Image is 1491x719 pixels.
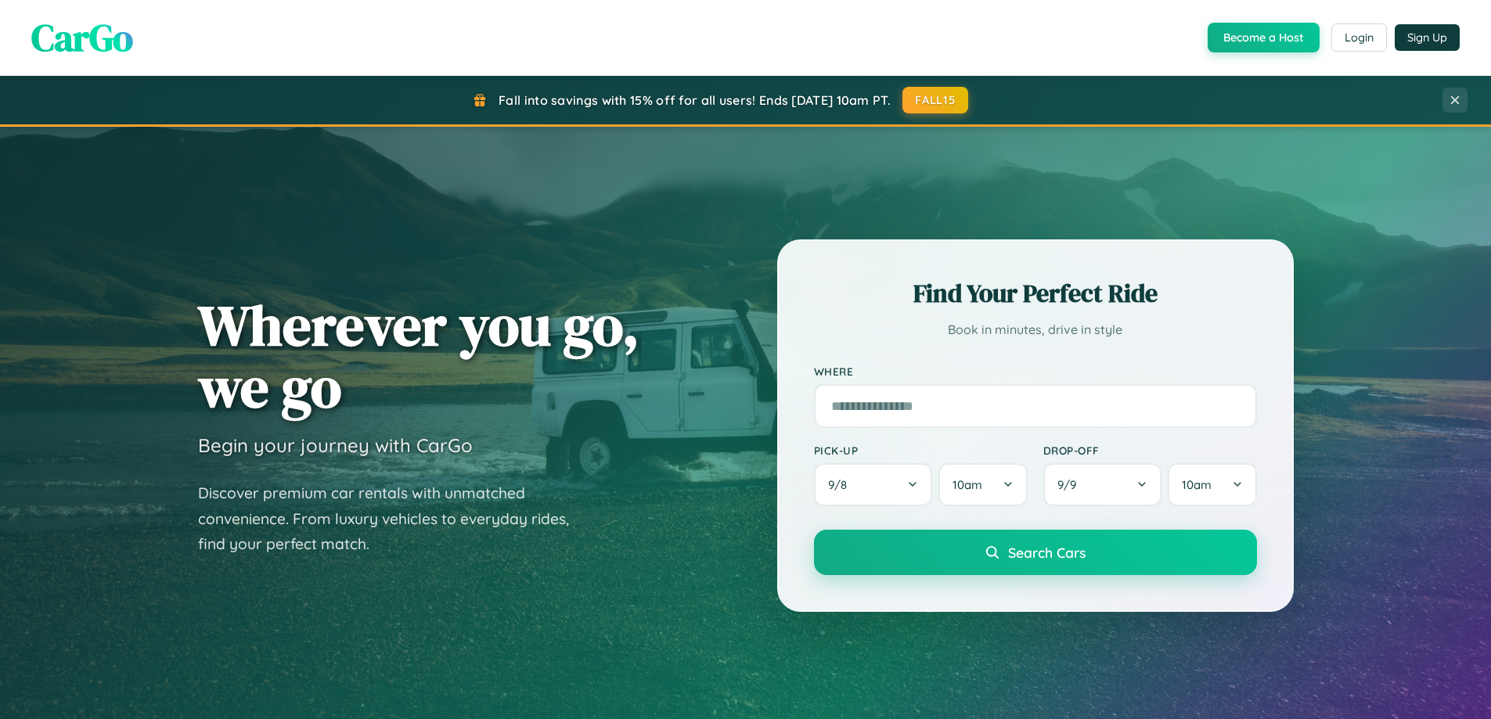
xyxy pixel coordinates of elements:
[814,444,1028,457] label: Pick-up
[499,92,891,108] span: Fall into savings with 15% off for all users! Ends [DATE] 10am PT.
[1182,477,1212,492] span: 10am
[814,318,1257,341] p: Book in minutes, drive in style
[1043,463,1162,506] button: 9/9
[938,463,1027,506] button: 10am
[31,12,133,63] span: CarGo
[814,463,933,506] button: 9/8
[1208,23,1320,52] button: Become a Host
[1057,477,1084,492] span: 9 / 9
[814,530,1257,575] button: Search Cars
[1395,24,1460,51] button: Sign Up
[198,433,473,457] h3: Begin your journey with CarGo
[1043,444,1257,457] label: Drop-off
[953,477,982,492] span: 10am
[902,87,968,113] button: FALL15
[814,276,1257,311] h2: Find Your Perfect Ride
[198,294,639,418] h1: Wherever you go, we go
[828,477,855,492] span: 9 / 8
[1008,544,1086,561] span: Search Cars
[1331,23,1387,52] button: Login
[814,365,1257,378] label: Where
[198,480,589,557] p: Discover premium car rentals with unmatched convenience. From luxury vehicles to everyday rides, ...
[1168,463,1256,506] button: 10am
